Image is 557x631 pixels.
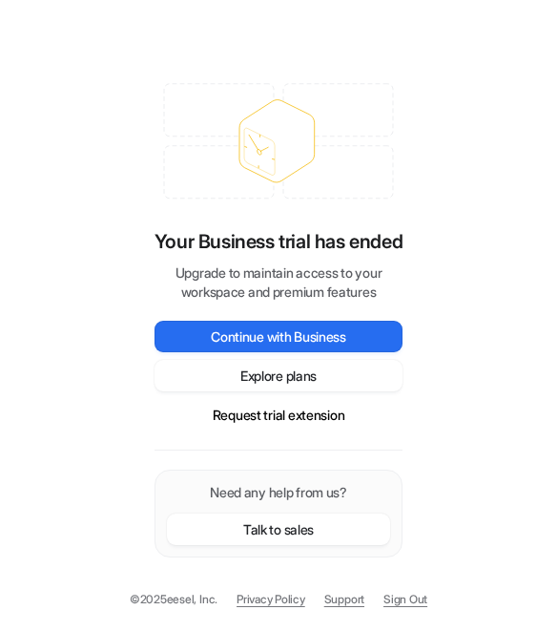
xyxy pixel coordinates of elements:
[383,591,427,608] a: Sign Out
[237,591,305,608] a: Privacy Policy
[155,321,402,352] button: Continue with Business
[155,227,402,256] p: Your Business trial has ended
[167,482,390,502] p: Need any help from us?
[155,360,402,391] button: Explore plans
[167,514,390,545] button: Talk to sales
[324,591,364,608] span: Support
[130,591,217,608] p: © 2025 eesel, Inc.
[155,399,402,431] button: Request trial extension
[155,263,402,302] p: Upgrade to maintain access to your workspace and premium features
